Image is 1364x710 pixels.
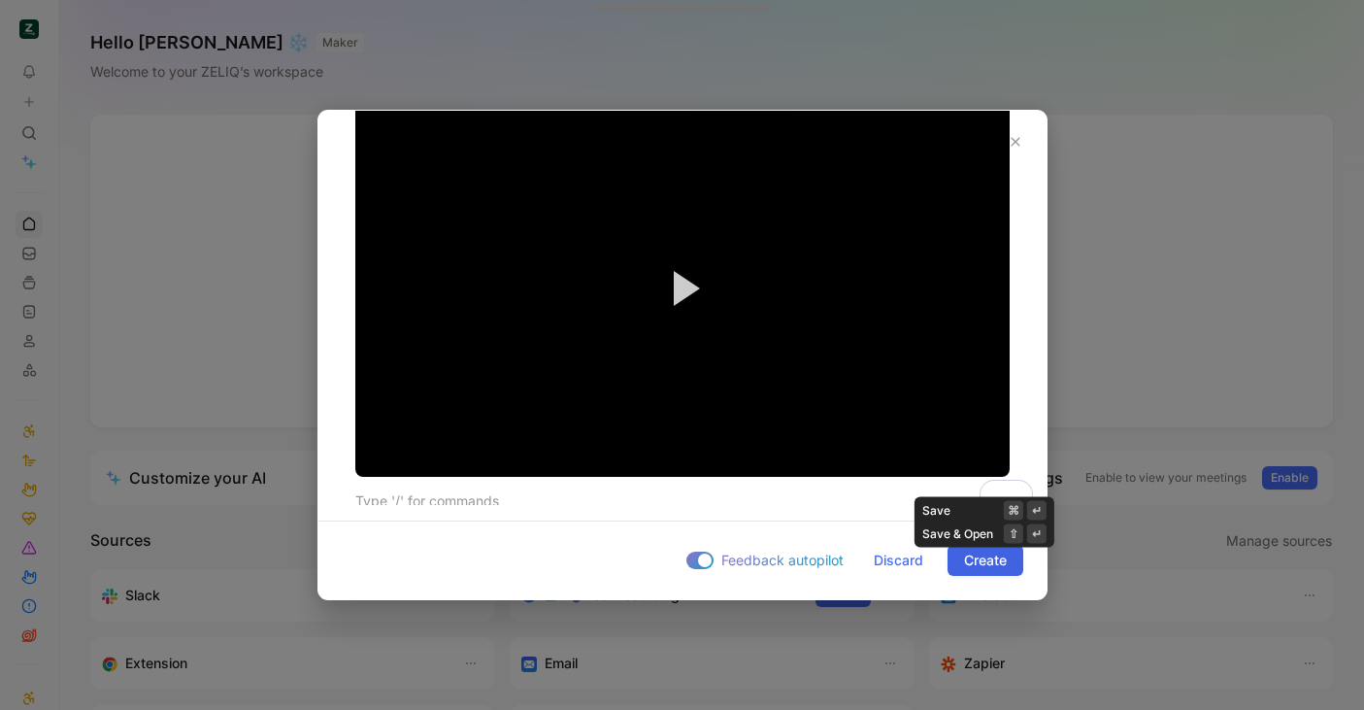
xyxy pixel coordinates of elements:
[948,545,1023,576] button: Create
[639,245,726,332] button: Play Video
[721,549,844,572] span: Feedback autopilot
[874,549,923,572] span: Discard
[857,545,940,576] button: Discard
[964,549,1007,572] span: Create
[318,78,1047,532] div: To enrich screen reader interactions, please activate Accessibility in Grammarly extension settings
[355,99,1010,477] div: Video Player
[681,548,849,573] button: Feedback autopilot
